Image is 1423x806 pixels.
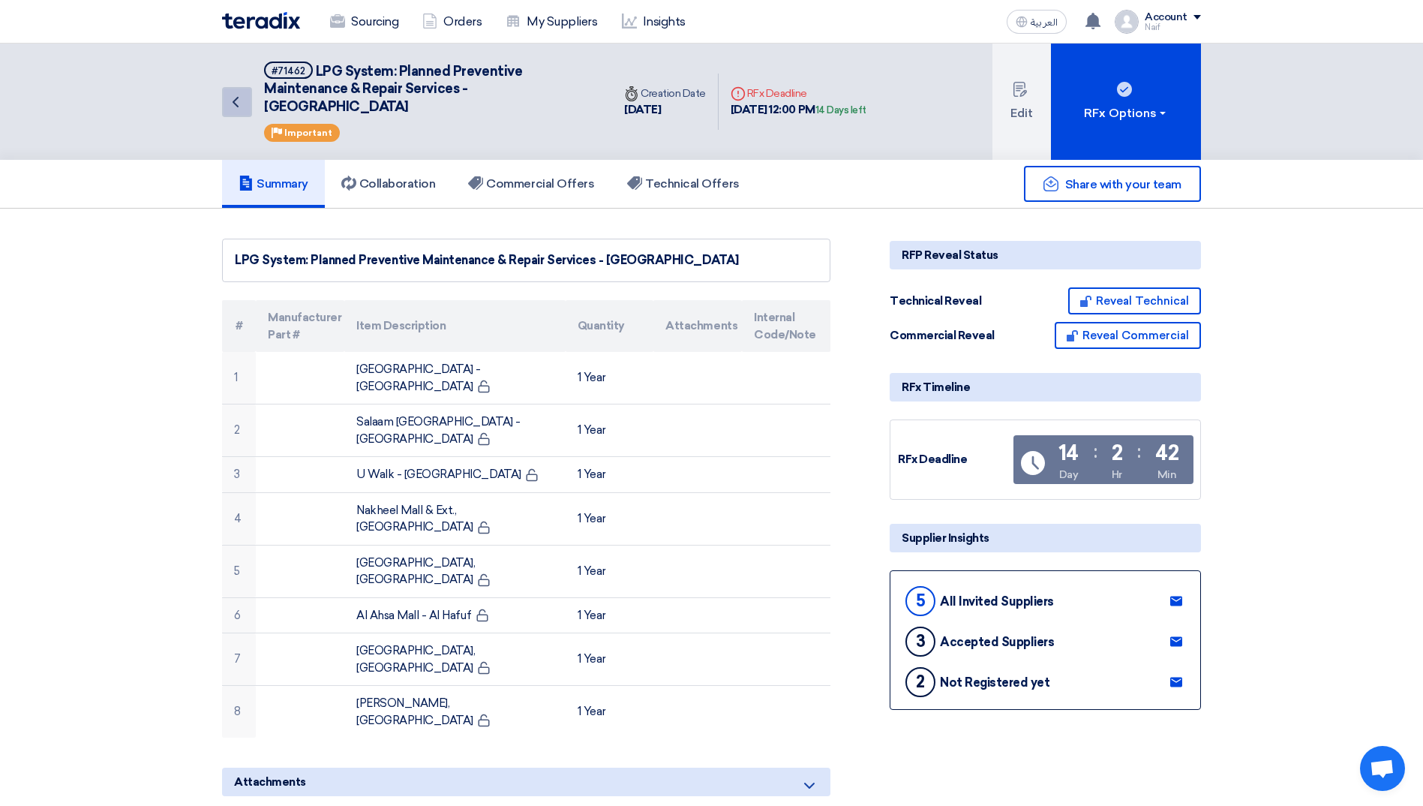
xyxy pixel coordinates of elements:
div: 2 [905,667,935,697]
div: : [1094,438,1097,465]
td: [GEOGRAPHIC_DATA], [GEOGRAPHIC_DATA] [344,545,565,597]
td: 1 Year [566,633,654,686]
div: Creation Date [624,86,706,101]
div: Open chat [1360,746,1405,791]
td: 1 Year [566,405,654,457]
td: 5 [222,545,256,597]
a: Insights [610,5,698,38]
div: #71462 [272,66,305,76]
td: Nakheel Mall & Ext., [GEOGRAPHIC_DATA] [344,492,565,545]
div: Not Registered yet [940,675,1049,690]
th: Attachments [653,300,742,352]
div: Technical Reveal [890,293,1002,310]
td: U Walk - [GEOGRAPHIC_DATA] [344,457,565,493]
td: 2 [222,405,256,457]
img: profile_test.png [1115,10,1139,34]
h5: Commercial Offers [468,176,594,191]
td: 7 [222,633,256,686]
th: Manufacturer Part # [256,300,344,352]
button: Reveal Technical [1068,287,1201,314]
th: # [222,300,256,352]
td: 1 Year [566,492,654,545]
div: RFx Deadline [731,86,866,101]
td: 1 Year [566,352,654,405]
td: 1 Year [566,597,654,633]
a: Commercial Offers [452,160,611,208]
a: Technical Offers [611,160,755,208]
td: 1 [222,352,256,405]
div: RFx Options [1084,104,1169,122]
button: Edit [992,44,1051,160]
div: All Invited Suppliers [940,594,1054,609]
span: Attachments [234,774,306,790]
a: Summary [222,160,325,208]
td: [GEOGRAPHIC_DATA] - [GEOGRAPHIC_DATA] [344,352,565,405]
td: 1 Year [566,686,654,738]
td: 3 [222,457,256,493]
td: 8 [222,686,256,738]
td: 1 Year [566,457,654,493]
th: Item Description [344,300,565,352]
a: My Suppliers [494,5,609,38]
td: 1 Year [566,545,654,597]
div: Min [1157,467,1177,483]
div: Supplier Insights [890,524,1201,552]
th: Internal Code/Note [742,300,830,352]
td: [GEOGRAPHIC_DATA], [GEOGRAPHIC_DATA] [344,633,565,686]
td: 4 [222,492,256,545]
div: RFx Deadline [898,451,1010,468]
div: 5 [905,586,935,616]
img: Teradix logo [222,12,300,29]
th: Quantity [566,300,654,352]
div: [DATE] [624,101,706,119]
button: RFx Options [1051,44,1201,160]
td: Salaam [GEOGRAPHIC_DATA] - [GEOGRAPHIC_DATA] [344,405,565,457]
div: 3 [905,627,935,657]
span: LPG System: Planned Preventive Maintenance & Repair Services - [GEOGRAPHIC_DATA] [264,63,522,115]
h5: LPG System: Planned Preventive Maintenance & Repair Services - Central & Eastern Malls [264,62,594,116]
div: : [1137,438,1141,465]
a: Collaboration [325,160,452,208]
div: 42 [1155,443,1178,464]
div: [DATE] 12:00 PM [731,101,866,119]
div: Naif [1145,23,1201,32]
div: Accepted Suppliers [940,635,1054,649]
a: Orders [410,5,494,38]
div: 2 [1112,443,1123,464]
div: Account [1145,11,1187,24]
div: 14 [1058,443,1079,464]
td: [PERSON_NAME], [GEOGRAPHIC_DATA] [344,686,565,738]
div: Hr [1112,467,1122,483]
div: Commercial Reveal [890,327,1002,344]
span: Share with your team [1065,177,1181,191]
td: Al Ahsa Mall - Al Hafuf [344,597,565,633]
div: 14 Days left [815,103,866,118]
div: RFx Timeline [890,373,1201,401]
div: RFP Reveal Status [890,241,1201,269]
span: Important [284,128,332,138]
button: Reveal Commercial [1055,322,1201,349]
td: 6 [222,597,256,633]
button: العربية [1007,10,1067,34]
div: LPG System: Planned Preventive Maintenance & Repair Services - [GEOGRAPHIC_DATA] [235,251,818,269]
a: Sourcing [318,5,410,38]
div: Day [1059,467,1079,483]
span: العربية [1031,17,1058,28]
h5: Summary [239,176,308,191]
h5: Collaboration [341,176,436,191]
h5: Technical Offers [627,176,739,191]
